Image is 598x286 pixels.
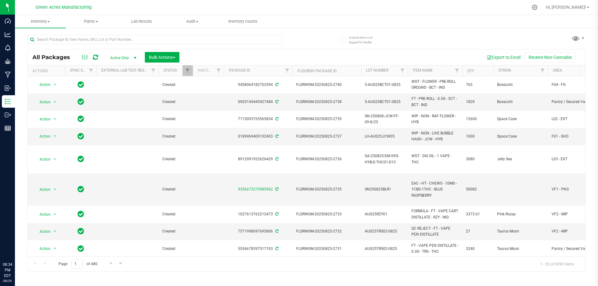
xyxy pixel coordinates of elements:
[238,187,273,191] a: 9356673275985962
[116,259,126,268] a: Go to the last page
[365,186,404,192] span: SN250825BLR1
[229,68,250,73] a: Package ID
[466,99,490,105] span: 1829
[6,236,25,255] iframe: Resource center
[5,18,11,24] inline-svg: Dashboard
[51,115,59,124] span: select
[497,82,544,88] span: Bosscotti
[365,246,404,252] span: AUG25TRS02-0825
[274,134,278,138] span: Sync from Compliance System
[296,246,357,252] span: FLSRWGM-20250825-2731
[466,211,490,217] span: 3373.61
[36,5,92,10] span: Green Acres Manufacturing
[51,210,59,219] span: select
[3,262,12,279] p: 08:34 PM EDT
[27,35,282,44] input: Search Package ID, Item Name, SKU, Lot or Part Number...
[15,19,66,24] span: Inventory
[296,211,357,217] span: FLSRWGM-20250825-2733
[162,116,189,122] span: Created
[296,228,357,234] span: FLSRWGM-20250825-2732
[411,208,458,220] span: FORMULA - FT - VAPE CART DISTILLATE - RZY - IND
[223,134,293,139] div: 0189969409102403
[220,19,266,24] span: Inventory Counts
[274,187,278,191] span: Sync from Compliance System
[164,68,177,73] a: Status
[162,186,189,192] span: Created
[497,246,544,252] span: Taurus Moon
[552,82,591,88] span: F04 - FG
[183,65,193,76] a: Filter
[365,82,404,88] span: 5-AUG25BCT01-0825
[524,52,576,63] button: Receive Non-Cannabis
[78,227,84,236] span: In Sync
[5,72,11,78] inline-svg: Manufacturing
[466,246,490,252] span: 3240
[413,68,433,73] a: Item Name
[497,156,544,162] span: Jelly Sea
[223,211,293,217] div: 1027613762212473
[3,279,12,283] p: 08/25
[411,96,458,108] span: FT - PRE-ROLL - 0.5G - 5CT - BCT - IND
[34,227,51,236] span: Action
[466,82,490,88] span: 765
[162,134,189,139] span: Created
[149,55,175,60] span: Bulk Actions
[296,116,357,122] span: FLSRWGM-20250825-2739
[466,186,490,192] span: 50082
[167,15,218,28] a: Audit
[34,80,51,89] span: Action
[223,228,293,234] div: 7571998097695806
[552,211,591,217] span: VF2 - MIP
[467,69,474,73] a: Qty
[296,134,357,139] span: FLSRWGM-20250825-2737
[365,113,404,125] span: SN-250808-JCW-FF-09-8/25
[5,31,11,38] inline-svg: Analytics
[552,99,591,105] span: Pantry / Secured Vault
[162,211,189,217] span: Created
[552,228,591,234] span: VF2 - MIP
[15,15,66,28] a: Inventory
[553,68,562,73] a: Area
[411,79,458,91] span: WGT - FLOWER - PRE-ROLL GROUND - BCT - IND
[193,65,224,76] th: Has COA
[5,58,11,64] inline-svg: Grow
[411,226,458,237] span: QC REJECT - FT - VAPE PEN DISTILLATE
[223,82,293,88] div: 9458064182702594
[78,210,84,218] span: In Sync
[452,65,462,76] a: Filter
[497,99,544,105] span: Bosscotti
[78,115,84,123] span: In Sync
[51,132,59,141] span: select
[538,65,548,76] a: Filter
[531,4,539,10] div: Manage settings
[411,243,458,255] span: FT - VAPE PEN DISTILLATE - 0.3G - TRS - THC
[32,69,63,73] div: Actions
[483,52,524,63] button: Export to Excel
[296,82,357,88] span: FLSRWGM-20250825-2740
[5,45,11,51] inline-svg: Monitoring
[51,155,59,164] span: select
[365,99,404,105] span: 5-AUG25BCT01-0825
[411,113,458,125] span: WIP - NON - RAF FLOWER - HYB
[497,228,544,234] span: Taurus Moon
[498,68,511,73] a: Strain
[34,132,51,141] span: Action
[78,97,84,106] span: In Sync
[411,153,458,165] span: WGT - DIS OIL - 1 VAPE - THC
[167,19,217,24] span: Audit
[162,228,189,234] span: Created
[51,244,59,253] span: select
[66,15,116,28] a: Plants
[274,212,278,216] span: Sync from Compliance System
[552,186,591,192] span: VF1 - PKG
[34,185,51,194] span: Action
[274,100,278,104] span: Sync from Compliance System
[218,15,268,28] a: Inventory Counts
[296,186,357,192] span: FLSRWGM-20250825-2735
[552,246,591,252] span: Pantry / Secured Vault
[66,19,116,24] span: Plants
[71,259,83,269] input: 1
[101,68,150,73] a: External Lab Test Result
[552,116,591,122] span: L02 - EXT
[34,210,51,219] span: Action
